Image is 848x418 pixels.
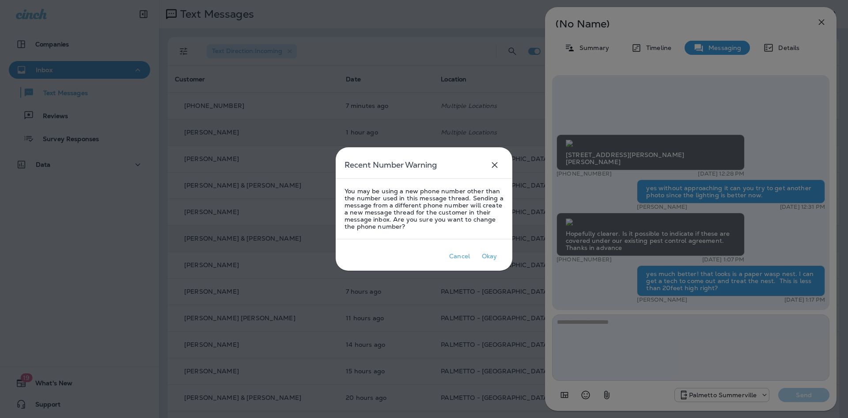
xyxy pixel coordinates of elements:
[344,158,437,172] h5: Recent Number Warning
[486,156,503,174] button: close
[444,248,475,264] button: Cancel
[344,188,503,230] p: You may be using a new phone number other than the number used in this message thread. Sending a ...
[449,253,470,260] div: Cancel
[482,253,497,260] div: Okay
[475,248,503,264] button: Okay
